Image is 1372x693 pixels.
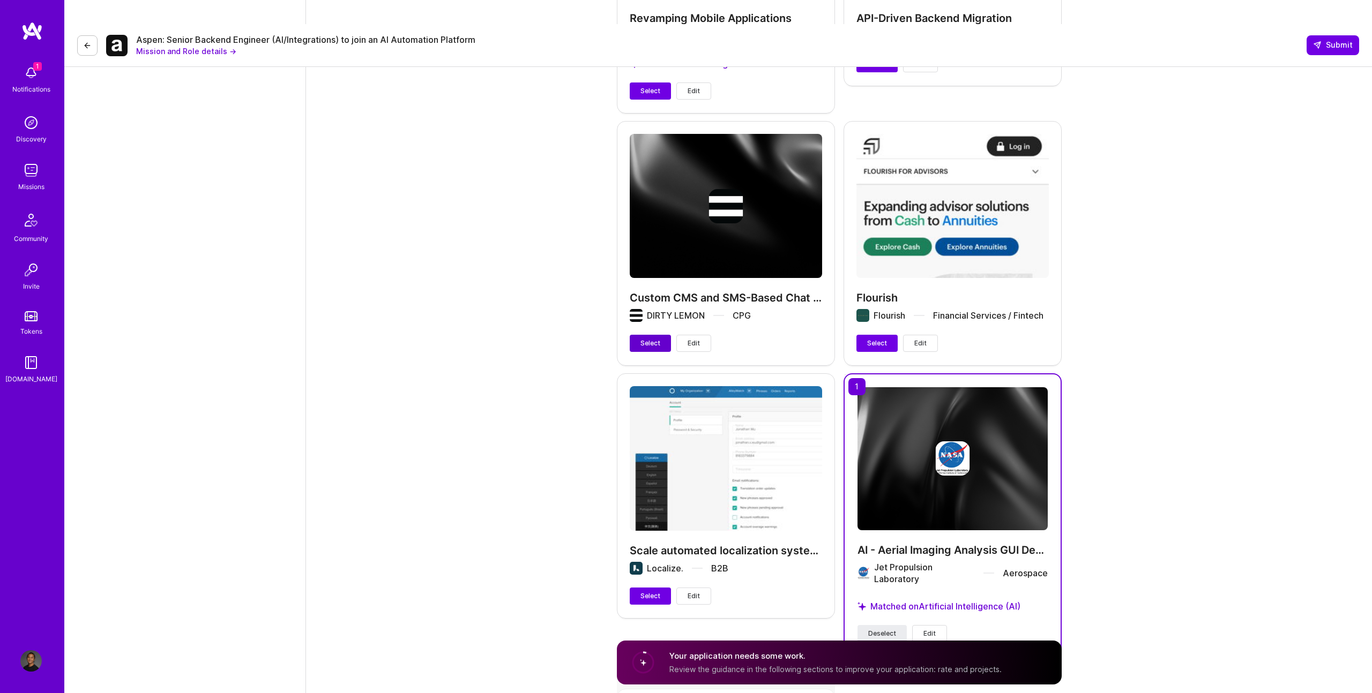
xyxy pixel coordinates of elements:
h4: Your application needs some work. [669,650,1002,661]
span: Review the guidance in the following sections to improve your application: rate and projects. [669,665,1002,674]
span: Deselect [868,629,896,638]
button: Select [630,335,671,352]
span: Edit [688,338,700,348]
div: Notifications [12,84,50,95]
div: Missions [18,181,44,192]
i: icon StarsPurple [857,602,866,611]
img: bell [20,62,42,84]
img: tokens [25,311,38,321]
i: icon LeftArrowDark [83,41,92,50]
span: Edit [923,629,936,638]
button: Select [856,335,898,352]
img: logo [21,21,43,41]
img: Company logo [857,567,870,579]
button: Select [630,82,671,100]
span: Edit [914,338,927,348]
div: Jet Propulsion Laboratory Aerospace [874,561,1048,585]
img: Company logo [935,441,970,476]
button: Edit [676,82,711,100]
div: [DOMAIN_NAME] [5,373,57,385]
button: Edit [676,587,711,605]
span: Select [640,338,660,348]
span: Select [640,86,660,96]
button: Select [630,587,671,605]
span: Select [867,338,887,348]
div: Community [14,233,48,244]
i: icon SendLight [1313,41,1322,49]
img: guide book [20,352,42,373]
img: discovery [20,112,42,133]
div: Discovery [16,133,47,145]
button: Mission and Role details → [136,46,236,57]
span: Submit [1313,40,1353,50]
button: Submit [1307,35,1359,55]
img: Company Logo [106,35,128,56]
span: Select [640,591,660,601]
img: divider [983,573,994,574]
img: Community [18,207,44,233]
img: cover [857,387,1048,530]
span: Edit [688,591,700,601]
img: teamwork [20,160,42,181]
img: Invite [20,259,42,281]
span: 1 [33,62,42,71]
div: Aspen: Senior Backend Engineer (AI/Integrations) to join an AI Automation Platform [136,34,475,46]
h4: AI - Aerial Imaging Analysis GUI Development [857,543,1048,557]
div: Matched on Artificial Intelligence (AI) [857,588,1048,625]
img: User Avatar [20,650,42,672]
a: User Avatar [18,650,44,672]
button: Edit [912,625,947,642]
button: Deselect [857,625,907,642]
button: Edit [676,335,711,352]
div: Invite [23,281,40,292]
div: Tokens [20,326,42,337]
span: Edit [688,86,700,96]
button: Edit [903,335,938,352]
